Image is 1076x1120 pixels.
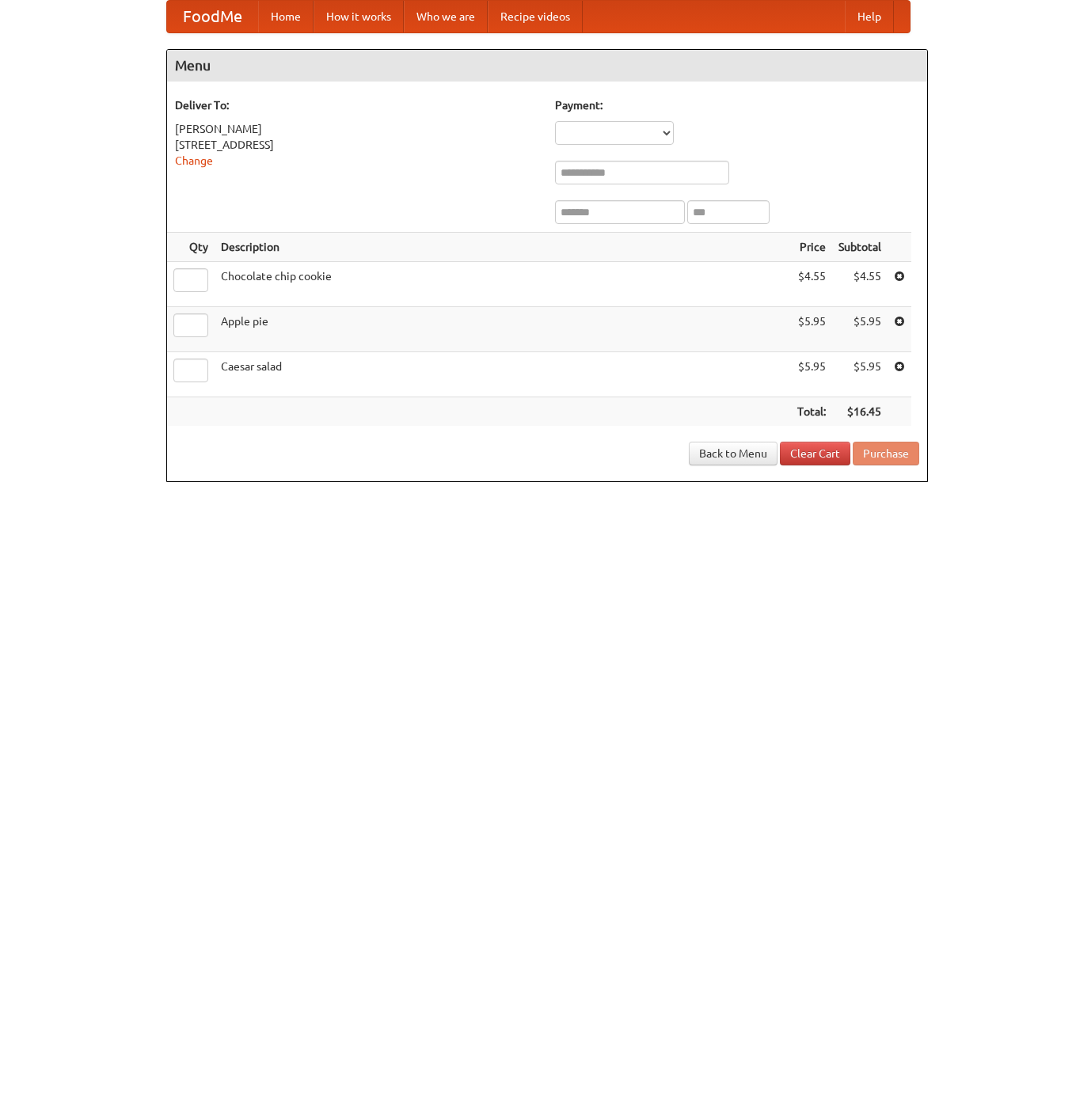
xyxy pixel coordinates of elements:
[832,307,888,352] td: $5.95
[215,307,791,352] td: Apple pie
[791,307,832,352] td: $5.95
[791,262,832,307] td: $4.55
[314,1,404,32] a: How it works
[175,97,539,113] h5: Deliver To:
[832,233,888,262] th: Subtotal
[791,397,832,427] th: Total:
[791,233,832,262] th: Price
[791,352,832,397] td: $5.95
[215,352,791,397] td: Caesar salad
[167,50,927,82] h4: Menu
[215,262,791,307] td: Chocolate chip cookie
[215,233,791,262] th: Description
[555,97,919,113] h5: Payment:
[175,121,539,137] div: [PERSON_NAME]
[167,1,258,32] a: FoodMe
[780,442,850,465] a: Clear Cart
[689,442,778,465] a: Back to Menu
[853,442,919,465] button: Purchase
[488,1,583,32] a: Recipe videos
[832,397,888,427] th: $16.45
[167,233,215,262] th: Qty
[175,154,213,167] a: Change
[404,1,488,32] a: Who we are
[832,352,888,397] td: $5.95
[832,262,888,307] td: $4.55
[258,1,314,32] a: Home
[175,137,539,153] div: [STREET_ADDRESS]
[845,1,894,32] a: Help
